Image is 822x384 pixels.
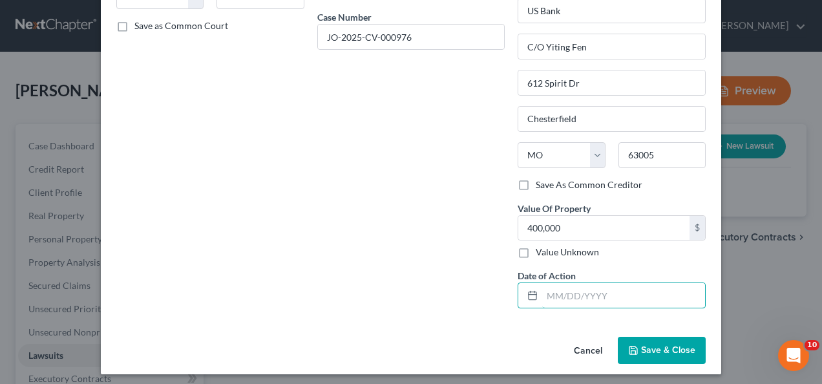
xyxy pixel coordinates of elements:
button: Cancel [564,338,613,364]
input: 0.00 [518,216,690,240]
span: 10 [805,340,819,350]
input: MM/DD/YYYY [542,283,705,308]
label: Save as Common Court [134,19,228,32]
input: Enter address... [518,34,705,59]
label: Value Of Property [518,202,591,215]
input: Enter city... [518,107,705,131]
label: Save As Common Creditor [536,178,642,191]
span: Save & Close [641,345,695,356]
input: # [318,25,505,49]
input: Enter zip... [618,142,706,168]
input: Apt, Suite, etc... [518,70,705,95]
label: Case Number [317,10,372,24]
iframe: Intercom live chat [778,340,809,371]
button: Save & Close [618,337,706,364]
div: $ [690,216,705,240]
label: Date of Action [518,269,576,283]
label: Value Unknown [536,246,599,259]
